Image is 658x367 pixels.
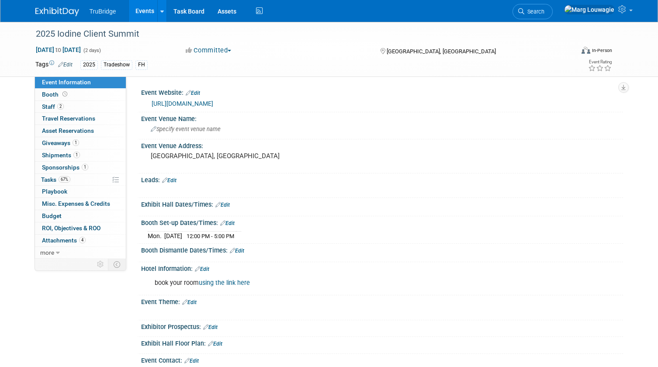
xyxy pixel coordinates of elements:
[141,173,623,185] div: Leads:
[42,91,69,98] span: Booth
[582,47,590,54] img: Format-Inperson.png
[108,259,126,270] td: Toggle Event Tabs
[42,115,95,122] span: Travel Reservations
[141,295,623,307] div: Event Theme:
[42,225,100,232] span: ROI, Objectives & ROO
[42,164,88,171] span: Sponsorships
[35,7,79,16] img: ExhibitDay
[592,47,612,54] div: In-Person
[183,46,235,55] button: Committed
[148,231,164,240] td: Mon.
[57,103,64,110] span: 2
[35,89,126,100] a: Booth
[135,60,148,69] div: FH
[149,274,530,292] div: book your room
[42,79,91,86] span: Event Information
[40,249,54,256] span: more
[141,244,623,255] div: Booth Dismantle Dates/Times:
[527,45,612,59] div: Event Format
[35,222,126,234] a: ROI, Objectives & ROO
[35,113,126,125] a: Travel Reservations
[564,5,615,14] img: Marg Louwagie
[230,248,244,254] a: Edit
[35,46,81,54] span: [DATE] [DATE]
[524,8,544,15] span: Search
[35,60,73,70] td: Tags
[141,262,623,274] div: Hotel Information:
[141,139,623,150] div: Event Venue Address:
[182,299,197,305] a: Edit
[35,174,126,186] a: Tasks67%
[73,152,80,158] span: 1
[187,233,234,239] span: 12:00 PM - 5:00 PM
[35,162,126,173] a: Sponsorships1
[203,324,218,330] a: Edit
[101,60,132,69] div: Tradeshow
[220,220,235,226] a: Edit
[208,341,222,347] a: Edit
[82,164,88,170] span: 1
[42,139,79,146] span: Giveaways
[151,152,332,160] pre: [GEOGRAPHIC_DATA], [GEOGRAPHIC_DATA]
[141,337,623,348] div: Exhibit Hall Floor Plan:
[141,354,623,365] div: Event Contact:
[35,235,126,246] a: Attachments4
[199,279,250,287] a: using the link here
[59,176,70,183] span: 67%
[93,259,108,270] td: Personalize Event Tab Strip
[61,91,69,97] span: Booth not reserved yet
[195,266,209,272] a: Edit
[35,247,126,259] a: more
[58,62,73,68] a: Edit
[42,152,80,159] span: Shipments
[151,126,221,132] span: Specify event venue name
[162,177,177,183] a: Edit
[35,76,126,88] a: Event Information
[35,149,126,161] a: Shipments1
[42,237,86,244] span: Attachments
[141,216,623,228] div: Booth Set-up Dates/Times:
[35,210,126,222] a: Budget
[184,358,199,364] a: Edit
[90,8,116,15] span: TruBridge
[83,48,101,53] span: (2 days)
[141,198,623,209] div: Exhibit Hall Dates/Times:
[35,137,126,149] a: Giveaways1
[42,103,64,110] span: Staff
[141,320,623,332] div: Exhibitor Prospectus:
[35,186,126,197] a: Playbook
[42,200,110,207] span: Misc. Expenses & Credits
[164,231,182,240] td: [DATE]
[73,139,79,146] span: 1
[33,26,563,42] div: 2025 Iodine Client Summit
[42,127,94,134] span: Asset Reservations
[186,90,200,96] a: Edit
[42,212,62,219] span: Budget
[54,46,62,53] span: to
[215,202,230,208] a: Edit
[35,198,126,210] a: Misc. Expenses & Credits
[152,100,213,107] a: [URL][DOMAIN_NAME]
[41,176,70,183] span: Tasks
[35,125,126,137] a: Asset Reservations
[588,60,612,64] div: Event Rating
[35,101,126,113] a: Staff2
[80,60,98,69] div: 2025
[42,188,67,195] span: Playbook
[387,48,496,55] span: [GEOGRAPHIC_DATA], [GEOGRAPHIC_DATA]
[513,4,553,19] a: Search
[141,112,623,123] div: Event Venue Name:
[141,86,623,97] div: Event Website:
[79,237,86,243] span: 4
